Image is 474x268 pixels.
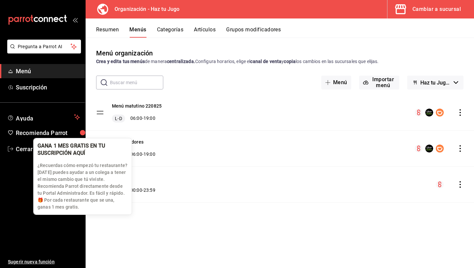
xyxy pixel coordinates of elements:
[72,17,78,22] button: open_drawer_menu
[112,115,162,122] div: 06:00 - 19:00
[407,76,463,89] button: Haz tu Jugo - Borrador
[112,103,162,109] button: Menú matutino 220825
[7,40,81,53] button: Pregunta a Parrot AI
[86,95,474,203] table: menu-maker-table
[167,59,195,64] strong: centralizada.
[194,26,216,38] button: Artículos
[457,181,463,188] button: actions
[8,258,80,265] span: Sugerir nueva función
[109,5,179,13] h3: Organización - Haz tu Jugo
[16,128,80,137] span: Recomienda Parrot
[16,145,80,153] span: Cerrar sesión
[16,113,71,121] span: Ayuda
[96,58,463,65] div: de manera Configura horarios, elige el y los cambios en las sucursales que elijas.
[412,5,461,14] div: Cambiar a sucursal
[96,48,153,58] div: Menú organización
[112,186,155,194] div: 00:00 - 23:59
[38,142,117,157] div: GANA 1 MES GRATIS EN TU SUSCRIPCIÓN AQUÍ
[114,115,123,122] span: L-D
[420,80,451,86] span: Haz tu Jugo - Borrador
[110,76,163,89] input: Buscar menú
[16,83,80,92] span: Suscripción
[457,145,463,152] button: actions
[284,59,296,64] strong: copia
[16,67,80,76] span: Menú
[250,59,281,64] strong: canal de venta
[457,109,463,116] button: actions
[359,76,399,89] button: Importar menú
[38,162,128,211] p: ¿Recuerdas cómo empezó tu restaurante? [DATE] puedes ayudar a un colega a tener el mismo cambio q...
[96,26,474,38] div: navigation tabs
[112,151,155,158] div: 06:00 - 19:00
[5,48,81,55] a: Pregunta a Parrot AI
[226,26,281,38] button: Grupos modificadores
[96,59,145,64] strong: Crea y edita tus menús
[129,26,146,38] button: Menús
[321,76,351,89] button: Menú
[96,26,119,38] button: Resumen
[157,26,184,38] button: Categorías
[18,43,71,50] span: Pregunta a Parrot AI
[96,109,104,117] button: drag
